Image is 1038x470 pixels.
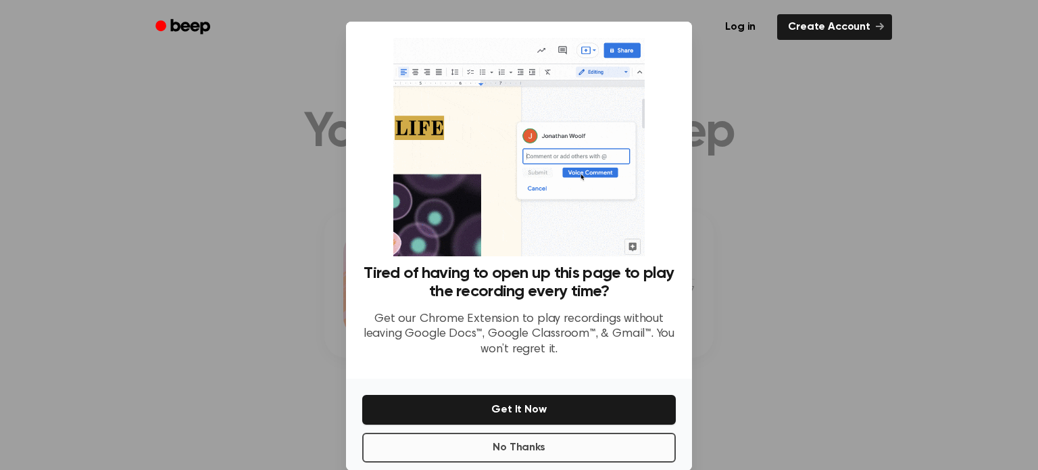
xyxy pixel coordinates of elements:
h3: Tired of having to open up this page to play the recording every time? [362,264,676,301]
a: Beep [146,14,222,41]
p: Get our Chrome Extension to play recordings without leaving Google Docs™, Google Classroom™, & Gm... [362,312,676,358]
a: Create Account [777,14,892,40]
a: Log in [712,11,769,43]
img: Beep extension in action [393,38,644,256]
button: No Thanks [362,433,676,463]
button: Get It Now [362,395,676,425]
